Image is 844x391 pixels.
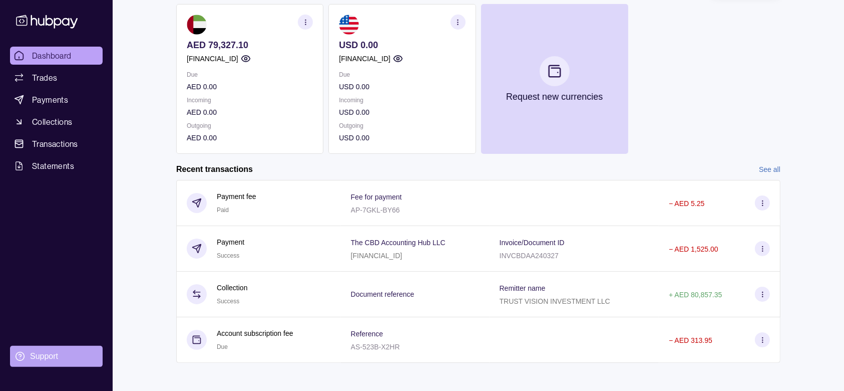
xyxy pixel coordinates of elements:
[217,298,239,305] span: Success
[10,135,103,153] a: Transactions
[187,40,313,51] p: AED 79,327.10
[506,91,603,102] p: Request new currencies
[187,107,313,118] p: AED 0.00
[217,343,228,350] span: Due
[339,120,465,131] p: Outgoing
[176,164,253,175] h2: Recent transactions
[217,282,247,293] p: Collection
[217,237,244,248] p: Payment
[669,200,704,208] p: − AED 5.25
[217,191,256,202] p: Payment fee
[500,239,565,247] p: Invoice/Document ID
[339,53,390,64] p: [FINANCIAL_ID]
[217,207,229,214] span: Paid
[339,69,465,80] p: Due
[500,252,559,260] p: INVCBDAA240327
[187,95,313,106] p: Incoming
[32,138,78,150] span: Transactions
[10,47,103,65] a: Dashboard
[339,15,359,35] img: us
[10,113,103,131] a: Collections
[187,132,313,143] p: AED 0.00
[187,53,238,64] p: [FINANCIAL_ID]
[500,297,610,305] p: TRUST VISION INVESTMENT LLC
[187,69,313,80] p: Due
[32,116,72,128] span: Collections
[339,81,465,92] p: USD 0.00
[481,4,628,154] button: Request new currencies
[351,206,400,214] p: AP-7GKL-BY66
[669,245,718,253] p: − AED 1,525.00
[339,95,465,106] p: Incoming
[351,239,446,247] p: The CBD Accounting Hub LLC
[669,336,712,344] p: − AED 313.95
[32,160,74,172] span: Statements
[10,346,103,367] a: Support
[10,91,103,109] a: Payments
[32,94,68,106] span: Payments
[10,157,103,175] a: Statements
[351,252,402,260] p: [FINANCIAL_ID]
[759,164,780,175] a: See all
[339,40,465,51] p: USD 0.00
[10,69,103,87] a: Trades
[217,328,293,339] p: Account subscription fee
[500,284,546,292] p: Remitter name
[217,252,239,259] span: Success
[187,120,313,131] p: Outgoing
[351,343,400,351] p: AS-523B-X2HR
[339,132,465,143] p: USD 0.00
[351,330,383,338] p: Reference
[351,290,414,298] p: Document reference
[339,107,465,118] p: USD 0.00
[669,291,722,299] p: + AED 80,857.35
[30,351,58,362] div: Support
[32,72,57,84] span: Trades
[187,15,207,35] img: ae
[32,50,72,62] span: Dashboard
[187,81,313,92] p: AED 0.00
[351,193,402,201] p: Fee for payment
